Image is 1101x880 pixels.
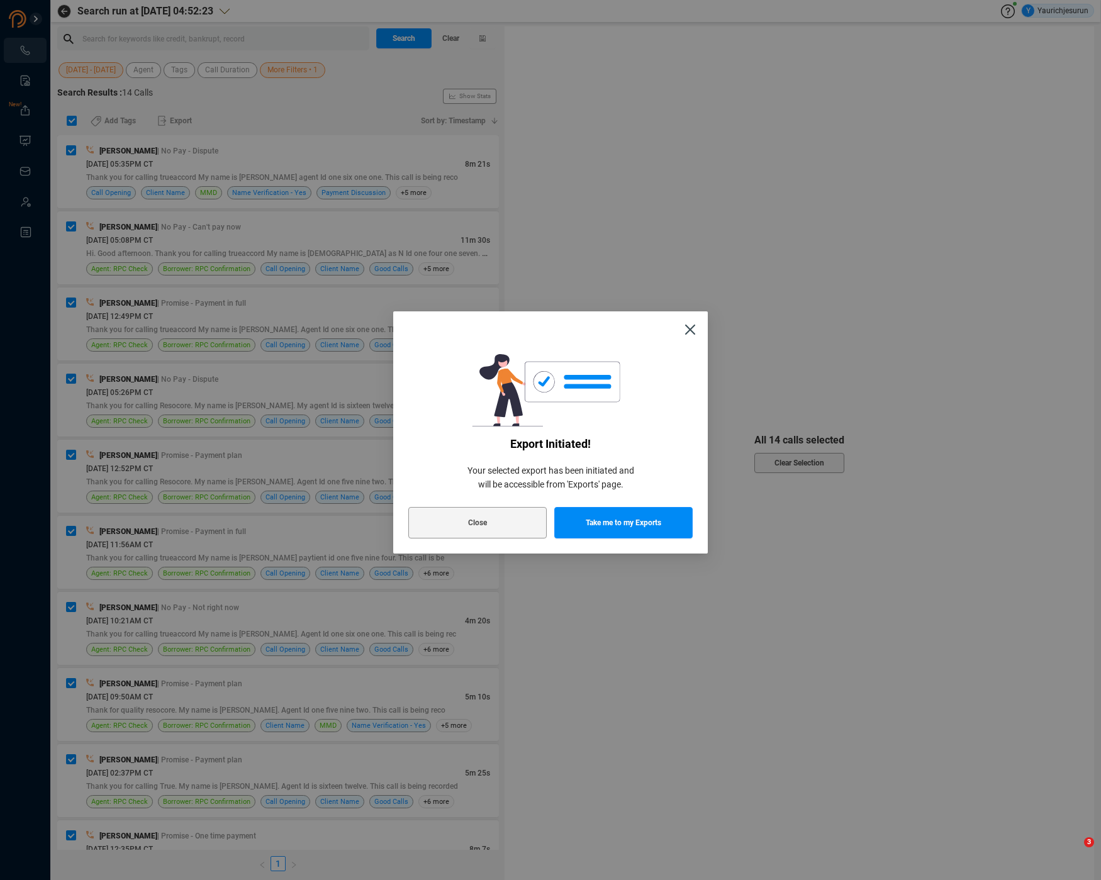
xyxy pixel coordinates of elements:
[468,507,487,538] span: Close
[408,507,547,538] button: Close
[1058,837,1088,867] iframe: Intercom live chat
[1084,837,1094,847] span: 3
[408,437,693,451] span: Export initiated!
[673,311,708,347] button: Close
[554,507,693,538] button: Take me to my Exports
[408,464,693,477] span: Your selected export has been initiated and
[586,507,661,538] span: Take me to my Exports
[408,477,693,491] span: will be accessible from 'Exports' page.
